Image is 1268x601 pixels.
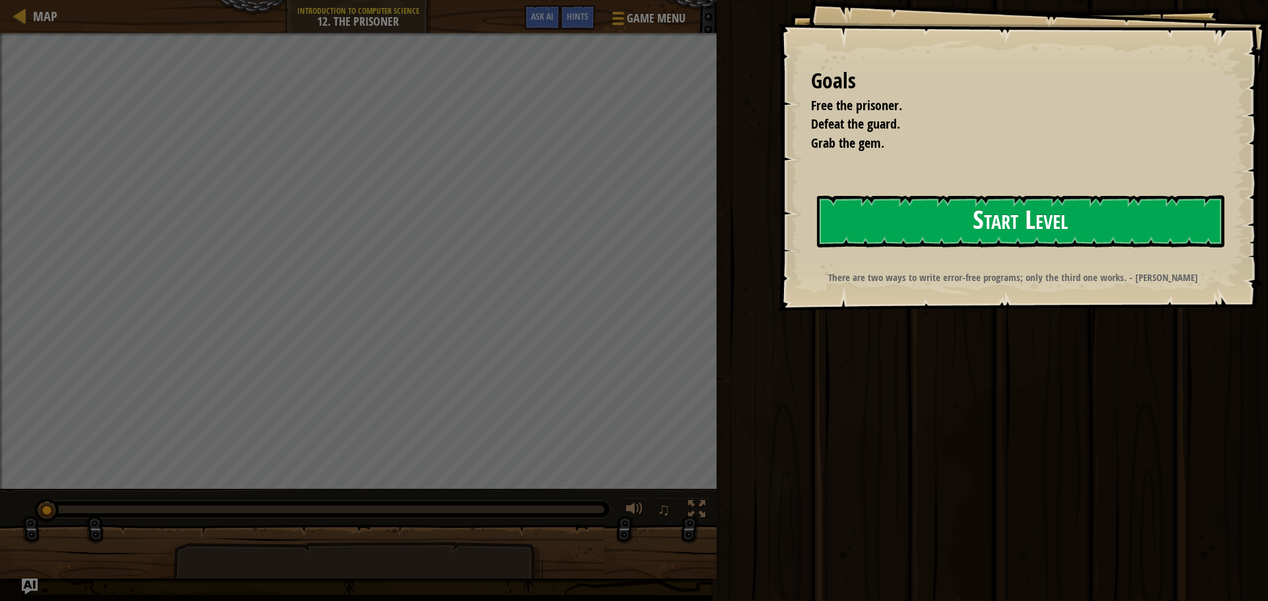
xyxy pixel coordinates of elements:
[567,10,588,22] span: Hints
[657,499,670,519] span: ♫
[828,270,1198,284] strong: There are two ways to write error-free programs; only the third one works. - [PERSON_NAME]
[794,134,1218,153] li: Grab the gem.
[794,115,1218,134] li: Defeat the guard.
[602,5,693,36] button: Game Menu
[811,115,900,133] span: Defeat the guard.
[684,497,710,524] button: Toggle fullscreen
[794,96,1218,115] li: Free the prisoner.
[627,10,686,27] span: Game Menu
[26,7,57,25] a: Map
[817,195,1224,247] button: Start Level
[33,7,57,25] span: Map
[811,134,884,152] span: Grab the gem.
[22,579,38,594] button: Ask AI
[531,10,553,22] span: Ask AI
[811,66,1222,96] div: Goals
[621,497,648,524] button: Adjust volume
[524,5,560,30] button: Ask AI
[811,96,902,114] span: Free the prisoner.
[654,497,677,524] button: ♫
